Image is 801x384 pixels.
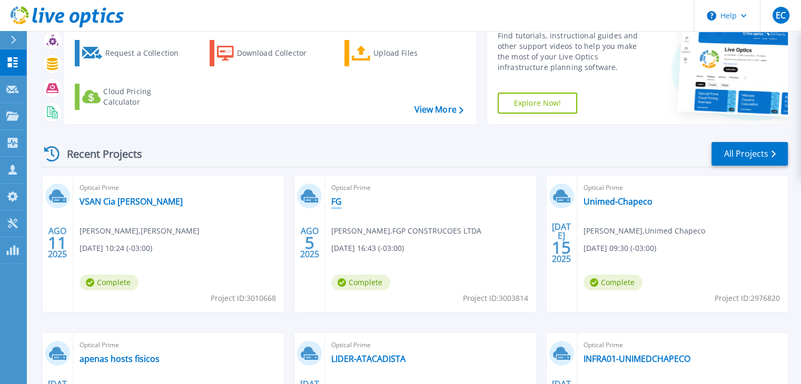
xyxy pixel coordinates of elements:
[584,225,705,237] span: [PERSON_NAME] , Unimed Chapeco
[80,353,160,364] a: apenas hosts fisicos
[75,40,192,66] a: Request a Collection
[552,243,571,252] span: 15
[237,43,321,64] div: Download Collector
[210,40,327,66] a: Download Collector
[776,11,786,19] span: EC
[103,86,187,107] div: Cloud Pricing Calculator
[551,224,571,262] div: [DATE] 2025
[584,275,642,290] span: Complete
[584,196,652,207] a: Unimed-Chapeco
[331,225,481,237] span: [PERSON_NAME] , FGP CONSTRUCOES LTDA
[80,182,278,194] span: Optical Prime
[331,339,529,351] span: Optical Prime
[331,196,342,207] a: FG
[463,292,528,304] span: Project ID: 3003814
[584,242,656,254] span: [DATE] 09:30 (-03:00)
[584,339,782,351] span: Optical Prime
[80,196,183,207] a: VSAN Cia [PERSON_NAME]
[80,242,152,254] span: [DATE] 10:24 (-03:00)
[331,182,529,194] span: Optical Prime
[80,339,278,351] span: Optical Prime
[47,224,67,262] div: AGO 2025
[331,242,404,254] span: [DATE] 16:43 (-03:00)
[584,353,690,364] a: INFRA01-UNIMEDCHAPECO
[305,238,314,247] span: 5
[80,225,200,237] span: [PERSON_NAME] , [PERSON_NAME]
[344,40,462,66] a: Upload Files
[498,93,578,114] a: Explore Now!
[711,142,788,166] a: All Projects
[211,292,276,304] span: Project ID: 3010668
[373,43,458,64] div: Upload Files
[498,31,649,73] div: Find tutorials, instructional guides and other support videos to help you make the most of your L...
[80,275,139,290] span: Complete
[414,105,463,115] a: View More
[331,275,390,290] span: Complete
[331,353,406,364] a: LIDER-ATACADISTA
[41,141,156,167] div: Recent Projects
[300,224,320,262] div: AGO 2025
[48,238,67,247] span: 11
[75,84,192,110] a: Cloud Pricing Calculator
[105,43,189,64] div: Request a Collection
[584,182,782,194] span: Optical Prime
[715,292,780,304] span: Project ID: 2976820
